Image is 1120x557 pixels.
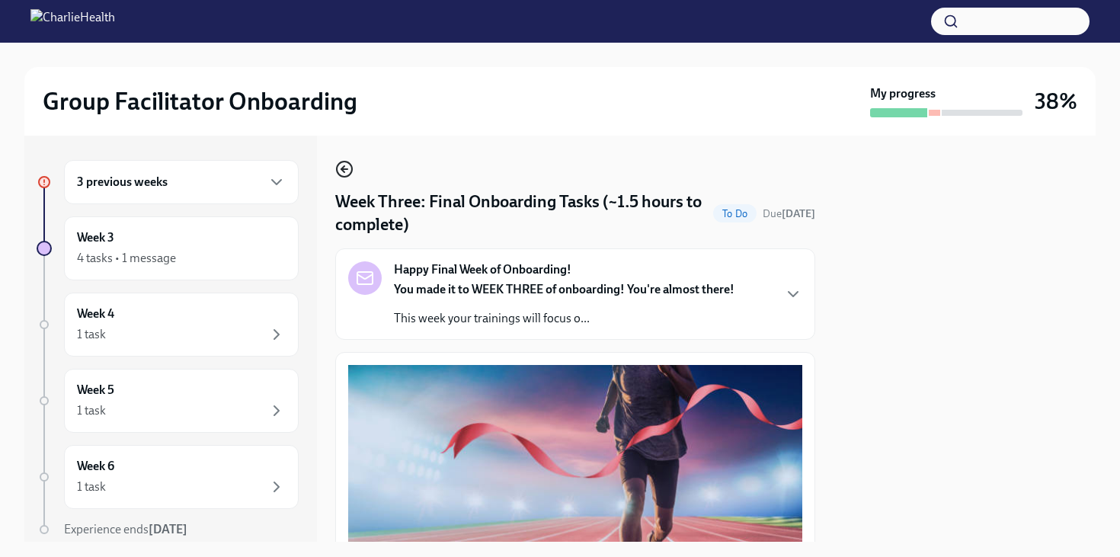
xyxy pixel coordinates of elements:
[77,458,114,475] h6: Week 6
[1035,88,1077,115] h3: 38%
[77,306,114,322] h6: Week 4
[335,190,707,236] h4: Week Three: Final Onboarding Tasks (~1.5 hours to complete)
[149,522,187,536] strong: [DATE]
[43,86,357,117] h2: Group Facilitator Onboarding
[782,207,815,220] strong: [DATE]
[77,382,114,399] h6: Week 5
[870,85,936,102] strong: My progress
[37,445,299,509] a: Week 61 task
[77,402,106,419] div: 1 task
[64,522,187,536] span: Experience ends
[394,261,571,278] strong: Happy Final Week of Onboarding!
[77,326,106,343] div: 1 task
[77,250,176,267] div: 4 tasks • 1 message
[64,160,299,204] div: 3 previous weeks
[77,174,168,190] h6: 3 previous weeks
[37,293,299,357] a: Week 41 task
[30,9,115,34] img: CharlieHealth
[394,282,734,296] strong: You made it to WEEK THREE of onboarding! You're almost there!
[394,310,734,327] p: This week your trainings will focus o...
[37,369,299,433] a: Week 51 task
[77,229,114,246] h6: Week 3
[713,208,757,219] span: To Do
[37,216,299,280] a: Week 34 tasks • 1 message
[763,206,815,221] span: September 21st, 2025 09:00
[763,207,815,220] span: Due
[77,479,106,495] div: 1 task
